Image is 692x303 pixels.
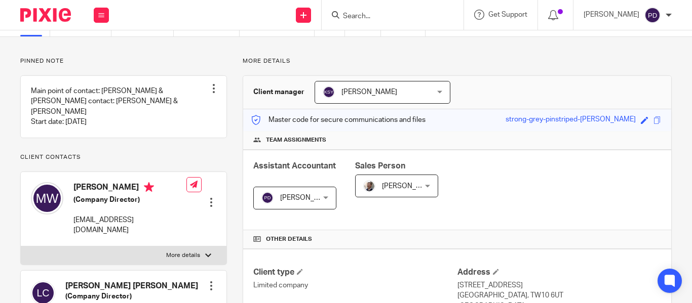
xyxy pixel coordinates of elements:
[488,11,527,18] span: Get Support
[457,280,661,290] p: [STREET_ADDRESS]
[166,251,200,259] p: More details
[342,12,433,21] input: Search
[280,194,336,201] span: [PERSON_NAME]
[65,291,198,301] h5: (Company Director)
[253,162,336,170] span: Assistant Accountant
[73,195,186,205] h5: (Company Director)
[251,115,426,125] p: Master code for secure communications and files
[31,182,63,214] img: svg%3E
[20,57,227,65] p: Pinned note
[266,235,312,243] span: Other details
[20,8,71,22] img: Pixie
[266,136,326,144] span: Team assignments
[363,180,375,192] img: Matt%20Circle.png
[243,57,672,65] p: More details
[382,183,438,190] span: [PERSON_NAME]
[144,182,154,192] i: Primary
[261,192,274,204] img: svg%3E
[73,215,186,236] p: [EMAIL_ADDRESS][DOMAIN_NAME]
[253,267,457,278] h4: Client type
[253,280,457,290] p: Limited company
[457,267,661,278] h4: Address
[584,10,639,20] p: [PERSON_NAME]
[644,7,661,23] img: svg%3E
[506,114,636,126] div: strong-grey-pinstriped-[PERSON_NAME]
[323,86,335,98] img: svg%3E
[457,290,661,300] p: [GEOGRAPHIC_DATA], TW10 6UT
[65,281,198,291] h4: [PERSON_NAME] [PERSON_NAME]
[341,89,397,96] span: [PERSON_NAME]
[20,153,227,161] p: Client contacts
[253,87,304,97] h3: Client manager
[73,182,186,195] h4: [PERSON_NAME]
[355,162,405,170] span: Sales Person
